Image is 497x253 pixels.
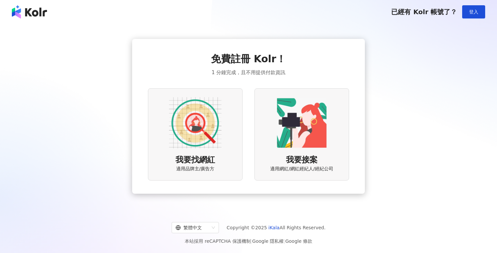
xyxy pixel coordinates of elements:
img: logo [12,5,47,18]
a: Google 條款 [285,239,312,244]
img: KOL identity option [275,97,328,149]
span: 免費註冊 Kolr！ [211,52,286,66]
span: 1 分鐘完成，且不用提供付款資訊 [212,69,285,76]
img: AD identity option [169,97,222,149]
span: Copyright © 2025 All Rights Reserved. [227,224,326,232]
span: 登入 [469,9,478,14]
button: 登入 [462,5,485,18]
span: 適用網紅/網紅經紀人/經紀公司 [270,166,333,172]
span: 本站採用 reCAPTCHA 保護機制 [185,237,312,245]
a: Google 隱私權 [252,239,284,244]
a: iKala [269,225,280,230]
span: 適用品牌主/廣告方 [176,166,215,172]
div: 繁體中文 [176,222,209,233]
span: 我要接案 [286,155,318,166]
span: 已經有 Kolr 帳號了？ [391,8,457,16]
span: | [284,239,285,244]
span: 我要找網紅 [176,155,215,166]
span: | [251,239,252,244]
